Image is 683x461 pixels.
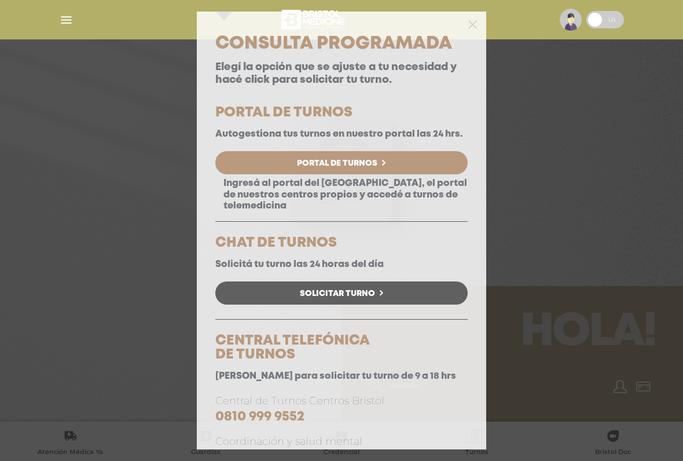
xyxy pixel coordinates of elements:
[215,393,468,425] p: Central de Turnos Centros Bristol
[215,129,468,140] p: Autogestiona tus turnos en nuestro portal las 24 hrs.
[215,371,468,382] p: [PERSON_NAME] para solicitar tu turno de 9 a 18 hrs
[215,61,468,86] p: Elegí la opción que se ajuste a tu necesidad y hacé click para solicitar tu turno.
[215,236,468,250] h5: CHAT DE TURNOS
[215,36,452,52] span: Consulta Programada
[297,159,377,167] span: Portal de Turnos
[215,151,468,174] a: Portal de Turnos
[300,290,375,298] span: Solicitar Turno
[215,259,468,270] p: Solicitá tu turno las 24 horas del día
[215,106,468,120] h5: PORTAL DE TURNOS
[215,281,468,305] a: Solicitar Turno
[215,411,304,423] a: 0810 999 9552
[215,178,468,211] p: Ingresá al portal del [GEOGRAPHIC_DATA], el portal de nuestros centros propios y accedé a turnos ...
[215,334,468,362] h5: CENTRAL TELEFÓNICA DE TURNOS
